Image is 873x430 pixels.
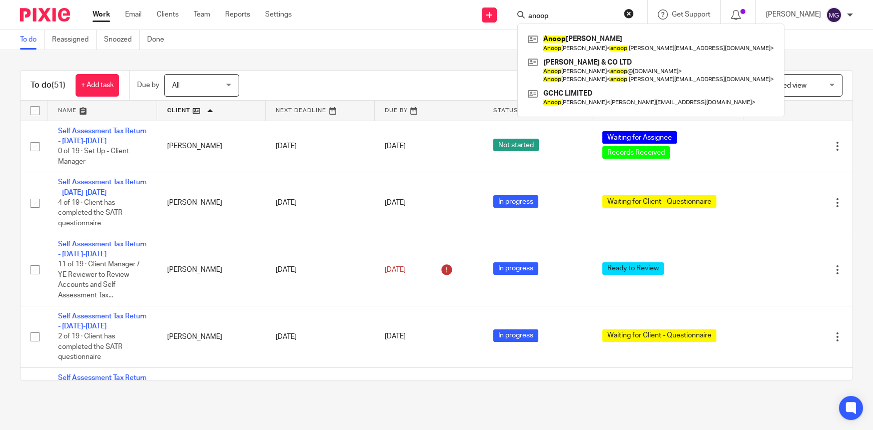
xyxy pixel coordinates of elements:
td: [DATE] [266,306,375,367]
a: Reports [225,10,250,20]
span: All [172,82,180,89]
a: Self Assessment Tax Return - [DATE]-[DATE] [58,374,147,391]
span: Waiting for Assignee [602,131,677,144]
input: Search [527,12,617,21]
span: In progress [493,329,538,342]
td: [DATE] [266,234,375,306]
span: In progress [493,195,538,208]
a: Done [147,30,172,50]
a: Team [194,10,210,20]
span: [DATE] [385,333,406,340]
img: Pixie [20,8,70,22]
span: [DATE] [385,266,406,273]
td: [PERSON_NAME] [157,306,266,367]
a: Clients [157,10,179,20]
a: Email [125,10,142,20]
a: Reassigned [52,30,97,50]
h1: To do [31,80,66,91]
a: Self Assessment Tax Return - [DATE]-[DATE] [58,241,147,258]
a: Snoozed [104,30,140,50]
span: 4 of 19 · Client has completed the SATR questionnaire [58,199,123,227]
span: Records Received [602,146,670,159]
span: 0 of 19 · Set Up - Client Manager [58,148,129,165]
span: Ready to Review [602,262,664,275]
span: 11 of 19 · Client Manager / YE Reviewer to Review Accounts and Self Assessment Tax... [58,261,140,299]
p: Due by [137,80,159,90]
td: [PERSON_NAME] [157,234,266,306]
a: Settings [265,10,292,20]
button: Clear [624,9,634,19]
a: Self Assessment Tax Return - [DATE]-[DATE] [58,128,147,145]
span: 2 of 19 · Client has completed the SATR questionnaire [58,333,123,360]
a: To do [20,30,45,50]
a: Self Assessment Tax Return - [DATE]-[DATE] [58,313,147,330]
span: [DATE] [385,199,406,206]
td: [DATE] [266,121,375,172]
td: [PERSON_NAME] [157,121,266,172]
span: Waiting for Client - Questionnaire [602,195,716,208]
a: Work [93,10,110,20]
span: Not started [493,139,539,151]
span: Waiting for Client - Questionnaire [602,329,716,342]
span: In progress [493,262,538,275]
td: [PERSON_NAME] [157,367,266,429]
a: Self Assessment Tax Return - [DATE]-[DATE] [58,179,147,196]
span: (51) [52,81,66,89]
td: [PERSON_NAME] [157,172,266,234]
td: [DATE] [266,367,375,429]
span: Get Support [672,11,710,18]
img: svg%3E [826,7,842,23]
p: [PERSON_NAME] [766,10,821,20]
td: [DATE] [266,172,375,234]
a: + Add task [76,74,119,97]
span: [DATE] [385,143,406,150]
